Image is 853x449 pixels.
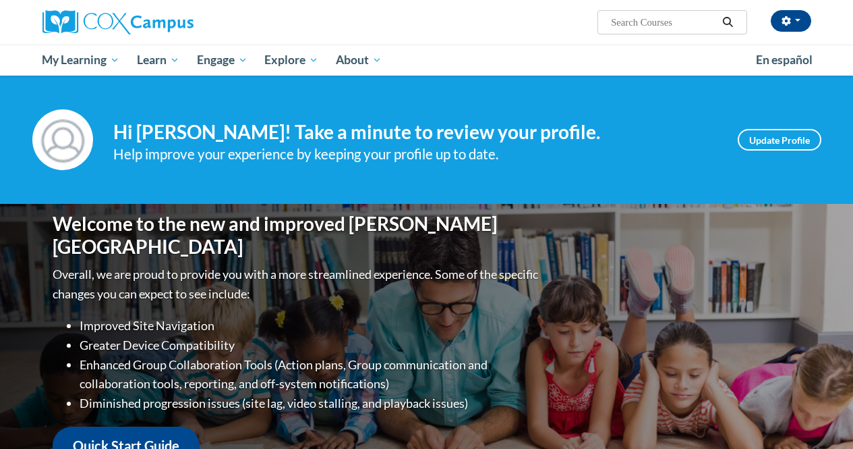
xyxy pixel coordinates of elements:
[717,14,738,30] button: Search
[80,355,541,394] li: Enhanced Group Collaboration Tools (Action plans, Group communication and collaboration tools, re...
[799,395,842,438] iframe: Button to launch messaging window
[747,46,821,74] a: En español
[80,316,541,336] li: Improved Site Navigation
[32,109,93,170] img: Profile Image
[771,10,811,32] button: Account Settings
[42,10,194,34] img: Cox Campus
[42,52,119,68] span: My Learning
[80,336,541,355] li: Greater Device Compatibility
[34,45,129,76] a: My Learning
[113,121,717,144] h4: Hi [PERSON_NAME]! Take a minute to review your profile.
[137,52,179,68] span: Learn
[53,213,541,258] h1: Welcome to the new and improved [PERSON_NAME][GEOGRAPHIC_DATA]
[610,14,717,30] input: Search Courses
[188,45,256,76] a: Engage
[197,52,247,68] span: Engage
[336,52,382,68] span: About
[42,10,285,34] a: Cox Campus
[128,45,188,76] a: Learn
[80,394,541,413] li: Diminished progression issues (site lag, video stalling, and playback issues)
[756,53,813,67] span: En español
[113,143,717,165] div: Help improve your experience by keeping your profile up to date.
[738,129,821,151] a: Update Profile
[264,52,318,68] span: Explore
[53,265,541,304] p: Overall, we are proud to provide you with a more streamlined experience. Some of the specific cha...
[256,45,327,76] a: Explore
[32,45,821,76] div: Main menu
[327,45,390,76] a: About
